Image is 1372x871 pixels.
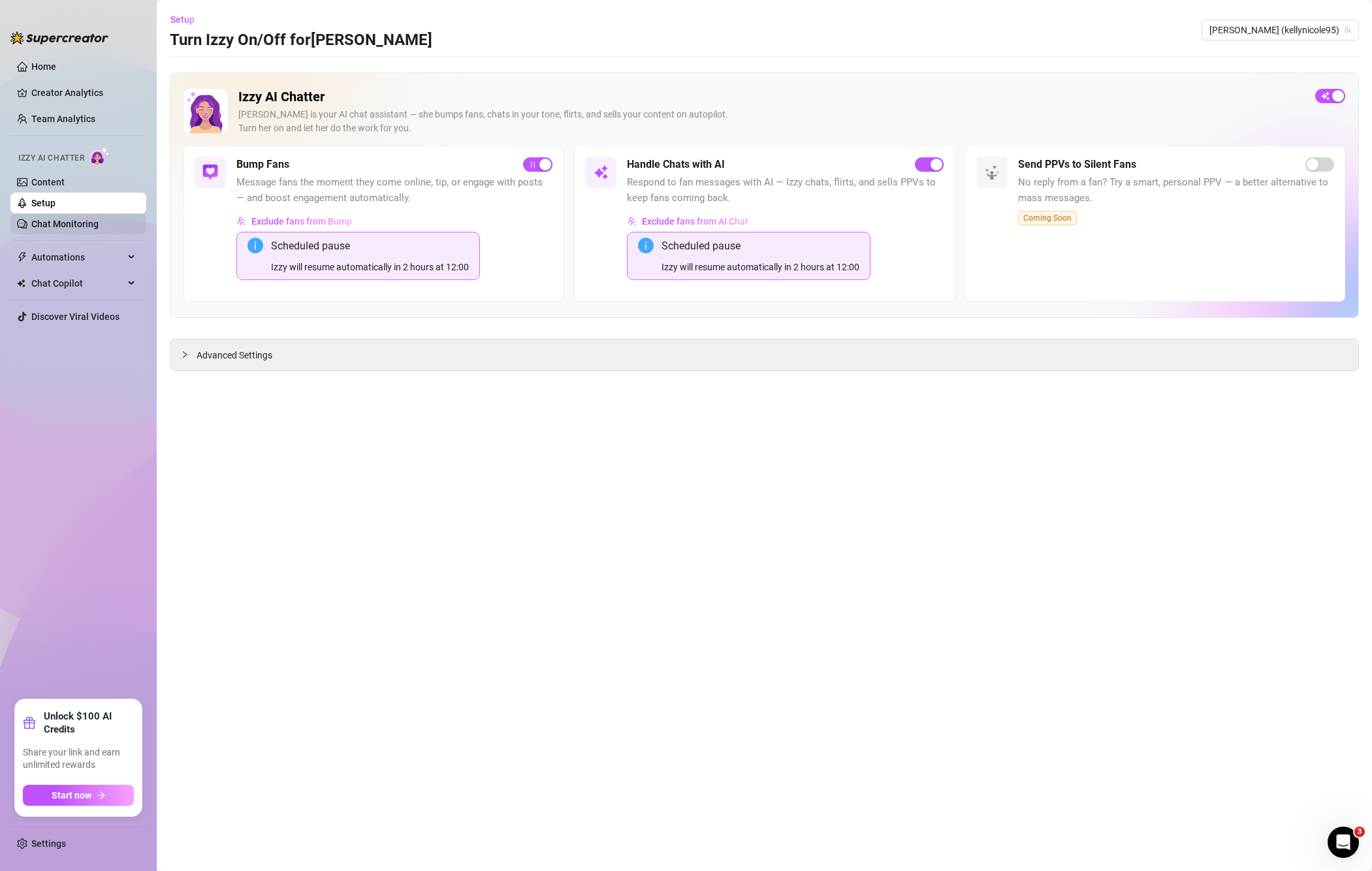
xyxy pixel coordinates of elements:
[31,219,99,229] a: Chat Monitoring
[247,238,263,253] span: info-circle
[18,152,84,165] span: Izzy AI Chatter
[31,82,136,103] a: Creator Analytics
[238,89,1305,105] h2: Izzy AI Chatter
[52,790,91,800] span: Start now
[238,108,1305,135] div: [PERSON_NAME] is your AI chat assistant — she bumps fans, chats in your tone, flirts, and sells y...
[31,177,65,187] a: Content
[1018,157,1136,172] h5: Send PPVs to Silent Fans
[1209,20,1351,40] span: Kelly (kellynicole95)
[10,31,108,44] img: logo-BBDzfeDw.svg
[984,165,1000,180] img: svg%3e
[1354,827,1365,837] span: 3
[237,217,246,226] img: svg%3e
[197,348,272,362] span: Advanced Settings
[628,217,637,226] img: svg%3e
[271,260,469,274] div: Izzy will resume automatically in 2 hours at 12:00
[251,216,352,227] span: Exclude fans from Bump
[31,838,66,849] a: Settings
[181,347,197,362] div: collapsed
[97,791,106,800] span: arrow-right
[181,351,189,358] span: collapsed
[31,311,120,322] a: Discover Viral Videos
[593,165,609,180] img: svg%3e
[627,175,943,206] span: Respond to fan messages with AI — Izzy chats, flirts, and sells PPVs to keep fans coming back.
[183,89,228,133] img: Izzy AI Chatter
[662,238,859,254] div: Scheduled pause
[642,216,748,227] span: Exclude fans from AI Chat
[236,157,289,172] h5: Bump Fans
[271,238,469,254] div: Scheduled pause
[1328,827,1359,858] iframe: Intercom live chat
[170,30,432,51] h3: Turn Izzy On/Off for [PERSON_NAME]
[17,252,27,262] span: thunderbolt
[23,716,36,729] span: gift
[170,9,205,30] button: Setup
[1018,175,1334,206] span: No reply from a fan? Try a smart, personal PPV — a better alternative to mass messages.
[31,114,95,124] a: Team Analytics
[31,198,56,208] a: Setup
[31,273,124,294] span: Chat Copilot
[202,165,218,180] img: svg%3e
[170,14,195,25] span: Setup
[23,785,134,806] button: Start nowarrow-right
[236,211,353,232] button: Exclude fans from Bump
[31,61,56,72] a: Home
[627,211,749,232] button: Exclude fans from AI Chat
[627,157,725,172] h5: Handle Chats with AI
[1344,26,1352,34] span: team
[23,746,134,772] span: Share your link and earn unlimited rewards
[236,175,552,206] span: Message fans the moment they come online, tip, or engage with posts — and boost engagement automa...
[638,238,654,253] span: info-circle
[17,279,25,288] img: Chat Copilot
[31,247,124,268] span: Automations
[89,147,110,166] img: AI Chatter
[44,710,134,736] strong: Unlock $100 AI Credits
[662,260,859,274] div: Izzy will resume automatically in 2 hours at 12:00
[1018,211,1077,225] span: Coming Soon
